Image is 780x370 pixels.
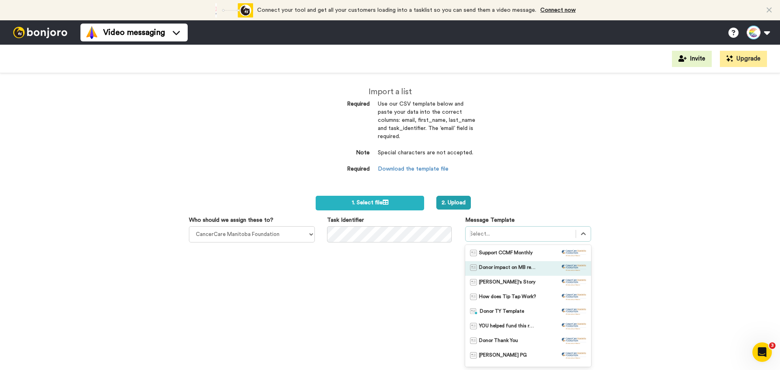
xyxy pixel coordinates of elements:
dt: Note [305,149,370,157]
span: Donor TY Template [480,308,524,316]
img: bj-logo-header-white.svg [10,27,71,38]
label: Task Identifier [327,216,364,224]
img: Message-temps.svg [470,352,477,359]
img: Message-temps.svg [470,264,477,271]
dd: Special characters are not accepted. [378,149,475,165]
span: Support CCMF Monthly [479,250,533,258]
img: d7cd27e6-a0f9-4c3f-aeb2-2e340937bb7a [562,264,586,271]
dt: Required [305,100,370,108]
span: 1. Select file [352,200,388,206]
button: Upgrade [720,51,767,67]
img: Message-temps.svg [470,250,477,256]
div: animation [208,3,253,17]
img: d7cd27e6-a0f9-4c3f-aeb2-2e340937bb7a [562,352,586,359]
img: Message-temps.svg [470,294,477,300]
img: vm-color.svg [85,26,98,39]
dt: Required [305,165,370,173]
span: [PERSON_NAME] PG [479,352,527,360]
a: Download the template file [378,166,448,172]
img: d7cd27e6-a0f9-4c3f-aeb2-2e340937bb7a [562,338,586,344]
dd: Use our CSV template below and paste your data into the correct columns: email, first_name, last_... [378,100,475,149]
a: Connect now [540,7,576,13]
button: 2. Upload [436,196,471,210]
img: d7cd27e6-a0f9-4c3f-aeb2-2e340937bb7a [562,323,586,329]
span: How does Tip Tap Work? [479,294,536,302]
h2: Import a list [305,87,475,96]
label: Who should we assign these to? [189,216,273,224]
label: Message Template [465,216,515,224]
img: Message-temps.svg [470,279,477,286]
img: Message-temps.svg [470,338,477,344]
span: Donor Thank You [479,338,518,346]
img: Message-temps.svg [470,323,477,329]
img: nextgen-template.svg [470,308,478,315]
span: Connect your tool and get all your customers loading into a tasklist so you can send them a video... [257,7,536,13]
img: d7cd27e6-a0f9-4c3f-aeb2-2e340937bb7a [562,250,586,256]
span: [PERSON_NAME]'s Story [479,279,535,287]
img: d7cd27e6-a0f9-4c3f-aeb2-2e340937bb7a [562,279,586,286]
img: d7cd27e6-a0f9-4c3f-aeb2-2e340937bb7a [562,294,586,300]
button: Invite [672,51,712,67]
span: Donor impact on MB research [479,264,536,273]
span: Video messaging [103,27,165,38]
iframe: Intercom live chat [752,342,772,362]
img: d7cd27e6-a0f9-4c3f-aeb2-2e340937bb7a [562,308,586,315]
span: YOU helped fund this research! [479,323,536,331]
span: 3 [769,342,776,349]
